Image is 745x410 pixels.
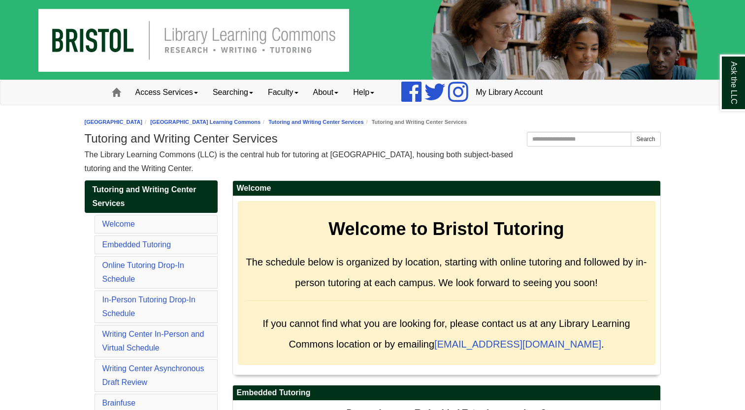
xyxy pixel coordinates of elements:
[128,80,205,105] a: Access Services
[102,330,204,352] a: Writing Center In-Person and Virtual Schedule
[631,132,660,146] button: Search
[364,117,467,127] li: Tutoring and Writing Center Services
[434,339,601,350] a: [EMAIL_ADDRESS][DOMAIN_NAME]
[102,399,136,407] a: Brainfuse
[246,257,647,288] span: The schedule below is organized by location, starting with online tutoring and followed by in-per...
[306,80,346,105] a: About
[85,150,513,173] span: The Library Learning Commons (LLC) is the central hub for tutoring at [GEOGRAPHIC_DATA], housing ...
[85,117,661,127] nav: breadcrumb
[102,364,204,386] a: Writing Center Asynchronous Draft Review
[102,240,171,249] a: Embedded Tutoring
[233,181,660,196] h2: Welcome
[150,119,260,125] a: [GEOGRAPHIC_DATA] Learning Commons
[233,385,660,401] h2: Embedded Tutoring
[268,119,363,125] a: Tutoring and Writing Center Services
[468,80,550,105] a: My Library Account
[205,80,260,105] a: Searching
[85,119,143,125] a: [GEOGRAPHIC_DATA]
[85,132,661,146] h1: Tutoring and Writing Center Services
[102,295,195,318] a: In-Person Tutoring Drop-In Schedule
[346,80,382,105] a: Help
[85,180,218,213] a: Tutoring and Writing Center Services
[260,80,306,105] a: Faculty
[93,185,196,207] span: Tutoring and Writing Center Services
[102,220,135,228] a: Welcome
[262,318,630,350] span: If you cannot find what you are looking for, please contact us at any Library Learning Commons lo...
[328,219,564,239] strong: Welcome to Bristol Tutoring
[102,261,184,283] a: Online Tutoring Drop-In Schedule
